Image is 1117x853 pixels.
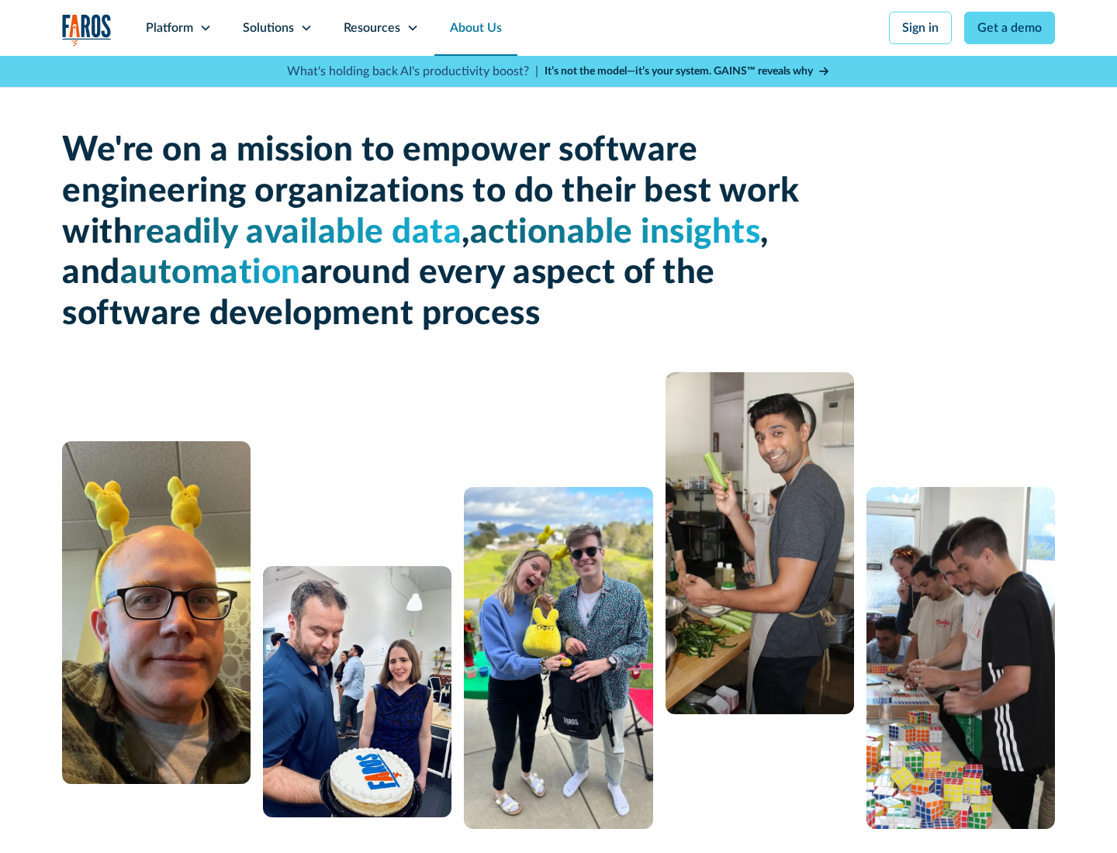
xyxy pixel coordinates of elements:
[545,66,813,77] strong: It’s not the model—it’s your system. GAINS™ reveals why
[464,487,652,829] img: A man and a woman standing next to each other.
[120,256,301,290] span: automation
[62,14,112,46] a: home
[344,19,400,37] div: Resources
[666,372,854,714] img: man cooking with celery
[287,62,538,81] p: What's holding back AI's productivity boost? |
[866,487,1055,829] img: 5 people constructing a puzzle from Rubik's cubes
[470,216,761,250] span: actionable insights
[62,130,807,335] h1: We're on a mission to empower software engineering organizations to do their best work with , , a...
[545,64,830,80] a: It’s not the model—it’s your system. GAINS™ reveals why
[243,19,294,37] div: Solutions
[133,216,462,250] span: readily available data
[62,441,251,784] img: A man with glasses and a bald head wearing a yellow bunny headband.
[62,14,112,46] img: Logo of the analytics and reporting company Faros.
[964,12,1055,44] a: Get a demo
[889,12,952,44] a: Sign in
[146,19,193,37] div: Platform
